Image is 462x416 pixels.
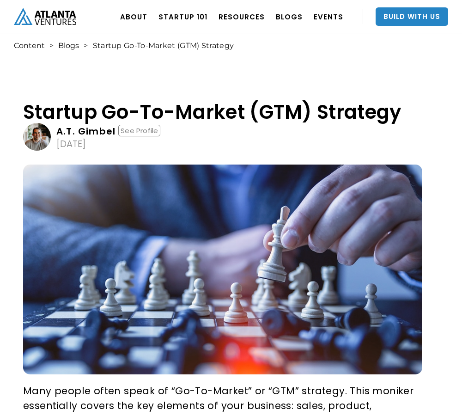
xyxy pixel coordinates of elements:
div: > [84,41,88,50]
a: RESOURCES [219,4,265,30]
a: Content [14,41,45,50]
a: BLOGS [276,4,303,30]
div: [DATE] [56,139,86,148]
a: Build With Us [376,7,448,26]
a: ABOUT [120,4,147,30]
div: > [49,41,54,50]
a: EVENTS [314,4,343,30]
div: See Profile [118,125,160,136]
div: Startup Go-To-Market (GTM) Strategy [93,41,234,50]
a: Startup 101 [158,4,207,30]
h1: Startup Go-To-Market (GTM) Strategy [23,101,422,123]
a: Blogs [58,41,79,50]
a: A.T. GimbelSee Profile[DATE] [23,123,422,151]
div: A.T. Gimbel [56,127,115,136]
